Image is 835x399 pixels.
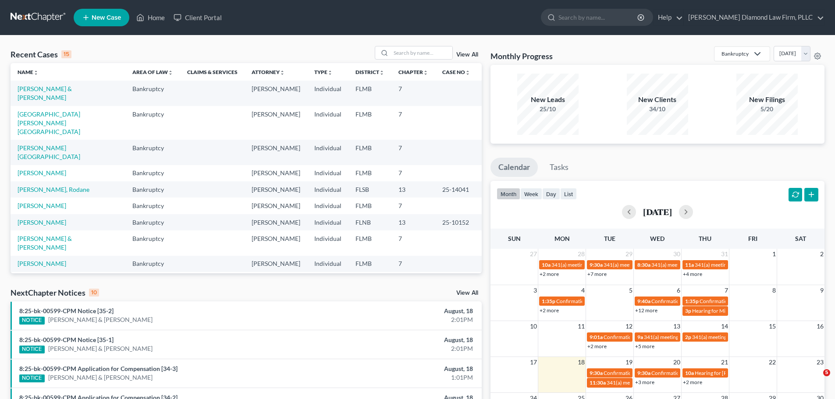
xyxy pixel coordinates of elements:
[18,235,72,251] a: [PERSON_NAME] & [PERSON_NAME]
[19,336,114,343] a: 8:25-bk-00599-CPM Notice [35-1]
[33,70,39,75] i: unfold_more
[587,343,607,350] a: +2 more
[520,188,542,200] button: week
[89,289,99,297] div: 10
[61,50,71,58] div: 15
[19,317,45,325] div: NOTICE
[604,334,703,340] span: Confirmation hearing for [PERSON_NAME]
[771,285,777,296] span: 8
[307,106,348,140] td: Individual
[465,70,470,75] i: unfold_more
[529,249,538,259] span: 27
[819,249,824,259] span: 2
[768,321,777,332] span: 15
[252,69,285,75] a: Attorneyunfold_more
[529,357,538,367] span: 17
[245,256,307,272] td: [PERSON_NAME]
[456,290,478,296] a: View All
[125,81,180,106] td: Bankruptcy
[651,370,751,376] span: Confirmation hearing for [PERSON_NAME]
[607,379,691,386] span: 341(a) meeting for [PERSON_NAME]
[48,315,153,324] a: [PERSON_NAME] & [PERSON_NAME]
[768,357,777,367] span: 22
[695,261,779,268] span: 341(a) meeting for [PERSON_NAME]
[692,334,777,340] span: 341(a) meeting for [PERSON_NAME]
[125,256,180,272] td: Bankruptcy
[720,321,729,332] span: 14
[685,370,694,376] span: 10a
[625,249,633,259] span: 29
[307,256,348,272] td: Individual
[590,334,603,340] span: 9:01a
[391,198,435,214] td: 7
[508,235,521,242] span: Sun
[19,374,45,382] div: NOTICE
[391,214,435,230] td: 13
[391,140,435,165] td: 7
[168,70,173,75] i: unfold_more
[327,307,473,315] div: August, 18
[540,271,559,277] a: +2 more
[685,298,699,304] span: 1:35p
[348,214,391,230] td: FLNB
[517,95,579,105] div: New Leads
[245,165,307,181] td: [PERSON_NAME]
[11,49,71,60] div: Recent Cases
[307,81,348,106] td: Individual
[327,364,473,373] div: August, 18
[676,285,681,296] span: 6
[654,10,683,25] a: Help
[637,370,650,376] span: 9:30a
[627,95,688,105] div: New Clients
[379,70,384,75] i: unfold_more
[391,106,435,140] td: 7
[245,198,307,214] td: [PERSON_NAME]
[245,230,307,255] td: [PERSON_NAME]
[672,357,681,367] span: 20
[721,50,749,57] div: Bankruptcy
[517,105,579,113] div: 25/10
[590,379,606,386] span: 11:30a
[651,261,736,268] span: 341(a) meeting for [PERSON_NAME]
[348,81,391,106] td: FLMB
[805,369,826,390] iframe: Intercom live chat
[556,298,657,304] span: Confirmation Hearing for [PERSON_NAME]
[19,346,45,353] div: NOTICE
[627,105,688,113] div: 34/10
[18,169,66,177] a: [PERSON_NAME]
[132,69,173,75] a: Area of Lawunfold_more
[125,106,180,140] td: Bankruptcy
[684,10,824,25] a: [PERSON_NAME] Diamond Law Firm, PLLC
[533,285,538,296] span: 3
[18,202,66,209] a: [PERSON_NAME]
[442,69,470,75] a: Case Nounfold_more
[18,219,66,226] a: [PERSON_NAME]
[348,256,391,272] td: FLMB
[529,321,538,332] span: 10
[724,285,729,296] span: 7
[692,307,808,314] span: Hearing for Mirror Trading International (PTY) Ltd.
[577,321,586,332] span: 11
[580,285,586,296] span: 4
[651,298,752,304] span: Confirmation Hearing for [PERSON_NAME]
[125,198,180,214] td: Bankruptcy
[554,235,570,242] span: Mon
[245,181,307,198] td: [PERSON_NAME]
[644,334,775,340] span: 341(a) meeting for [PERSON_NAME] & [PERSON_NAME]
[542,188,560,200] button: day
[125,272,180,288] td: Bankruptcy
[816,357,824,367] span: 23
[307,214,348,230] td: Individual
[683,271,702,277] a: +4 more
[635,307,657,314] a: +12 more
[48,344,153,353] a: [PERSON_NAME] & [PERSON_NAME]
[635,379,654,385] a: +3 more
[748,235,757,242] span: Fri
[327,344,473,353] div: 2:01PM
[307,140,348,165] td: Individual
[307,198,348,214] td: Individual
[327,373,473,382] div: 1:01PM
[391,230,435,255] td: 7
[625,321,633,332] span: 12
[816,321,824,332] span: 16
